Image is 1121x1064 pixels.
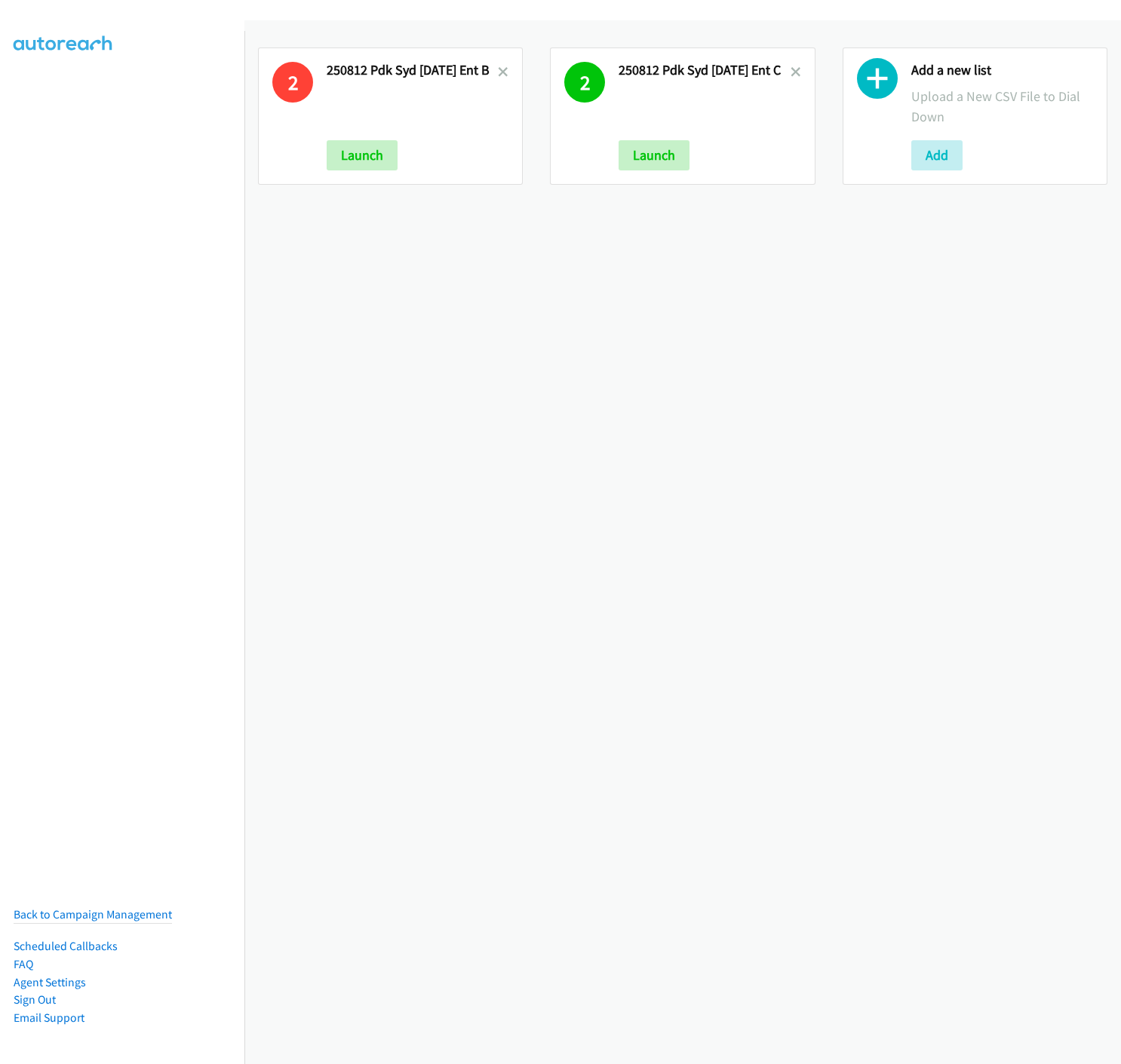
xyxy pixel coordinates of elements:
[14,957,33,971] a: FAQ
[327,140,398,170] button: Launch
[564,62,605,103] h1: 2
[272,62,313,103] h1: 2
[14,907,172,921] a: Back to Campaign Management
[619,140,689,170] button: Launch
[14,975,86,989] a: Agent Settings
[327,62,498,79] h2: 250812 Pdk Syd [DATE] Ent B
[619,62,790,79] h2: 250812 Pdk Syd [DATE] Ent C
[911,62,1093,79] h2: Add a new list
[14,1010,84,1025] a: Email Support
[14,992,56,1007] a: Sign Out
[911,140,963,170] button: Add
[14,939,118,953] a: Scheduled Callbacks
[911,86,1093,127] p: Upload a New CSV File to Dial Down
